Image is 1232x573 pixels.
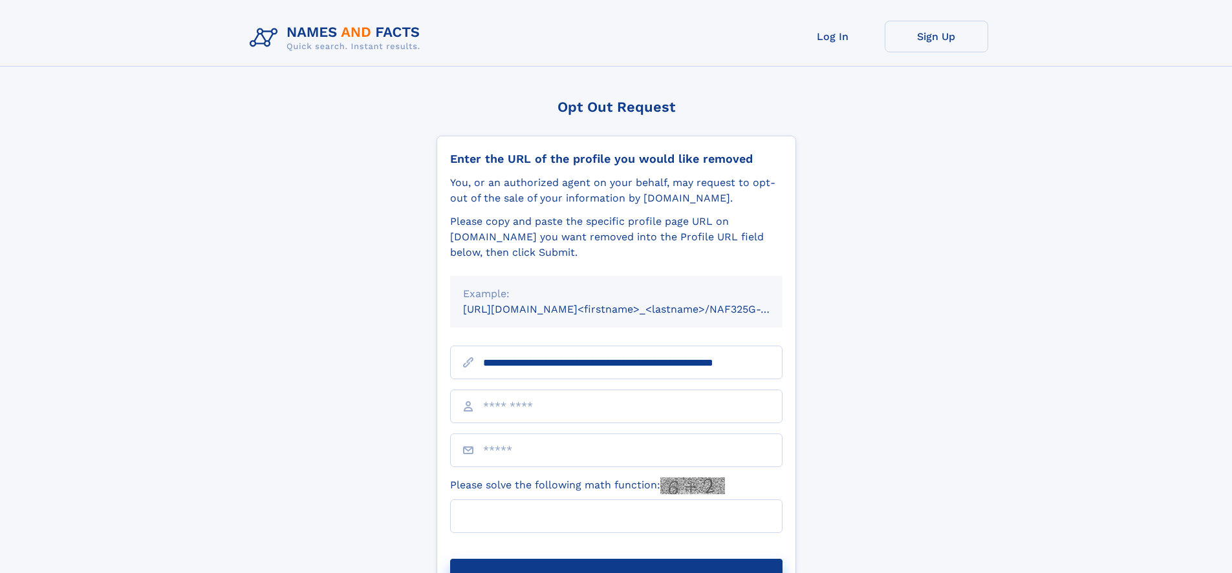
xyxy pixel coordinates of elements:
[437,99,796,115] div: Opt Out Request
[450,477,725,494] label: Please solve the following math function:
[450,152,783,166] div: Enter the URL of the profile you would like removed
[463,286,770,302] div: Example:
[463,303,807,315] small: [URL][DOMAIN_NAME]<firstname>_<lastname>/NAF325G-xxxxxxxx
[885,21,988,52] a: Sign Up
[450,175,783,206] div: You, or an authorized agent on your behalf, may request to opt-out of the sale of your informatio...
[244,21,431,56] img: Logo Names and Facts
[450,214,783,260] div: Please copy and paste the specific profile page URL on [DOMAIN_NAME] you want removed into the Pr...
[781,21,885,52] a: Log In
